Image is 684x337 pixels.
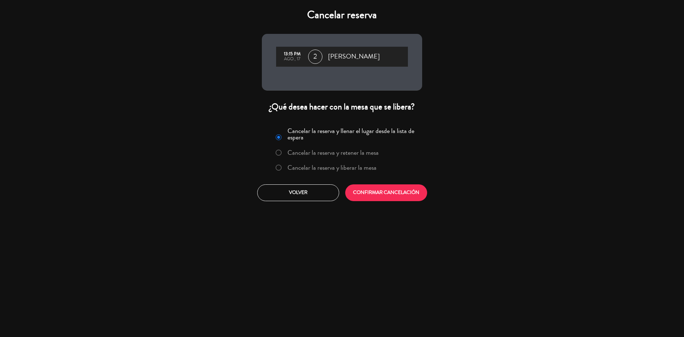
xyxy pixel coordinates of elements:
[287,149,379,156] label: Cancelar la reserva y retener la mesa
[262,9,422,21] h4: Cancelar reserva
[308,50,322,64] span: 2
[262,101,422,112] div: ¿Qué desea hacer con la mesa que se libera?
[257,184,339,201] button: Volver
[328,51,380,62] span: [PERSON_NAME]
[287,164,377,171] label: Cancelar la reserva y liberar la mesa
[345,184,427,201] button: CONFIRMAR CANCELACIÓN
[287,128,418,141] label: Cancelar la reserva y llenar el lugar desde la lista de espera
[280,57,305,62] div: ago., 17
[280,52,305,57] div: 13:15 PM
